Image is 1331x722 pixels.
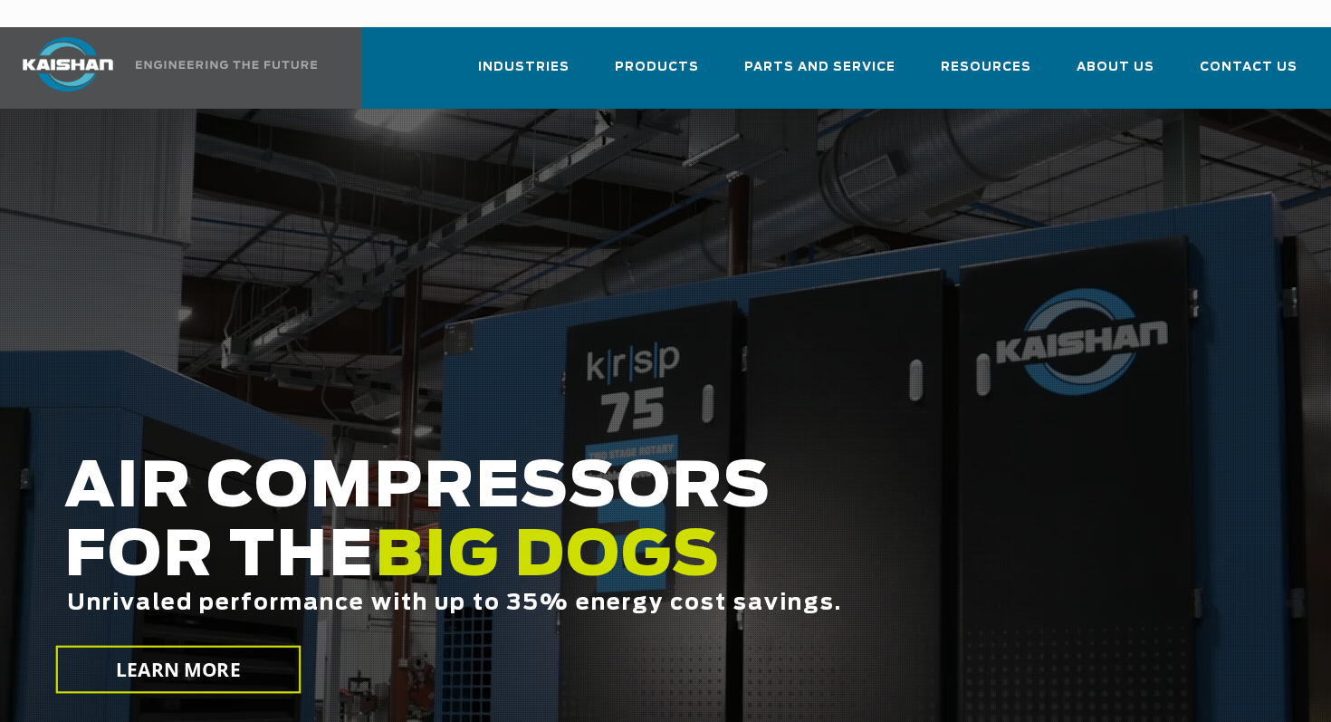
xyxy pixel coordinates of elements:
[116,657,241,683] span: LEARN MORE
[478,57,570,78] span: Industries
[941,57,1031,78] span: Resources
[615,57,699,78] span: Products
[67,592,842,614] span: Unrivaled performance with up to 35% energy cost savings.
[64,454,1063,672] h2: AIR COMPRESSORS FOR THE
[744,43,895,105] a: Parts and Service
[375,526,721,588] span: BIG DOGS
[1200,43,1297,105] a: Contact Us
[615,43,699,105] a: Products
[1077,57,1154,78] span: About Us
[1077,43,1154,105] a: About Us
[136,61,317,69] img: Engineering the future
[478,43,570,105] a: Industries
[55,646,301,694] a: LEARN MORE
[941,43,1031,105] a: Resources
[1200,57,1297,78] span: Contact Us
[744,57,895,78] span: Parts and Service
